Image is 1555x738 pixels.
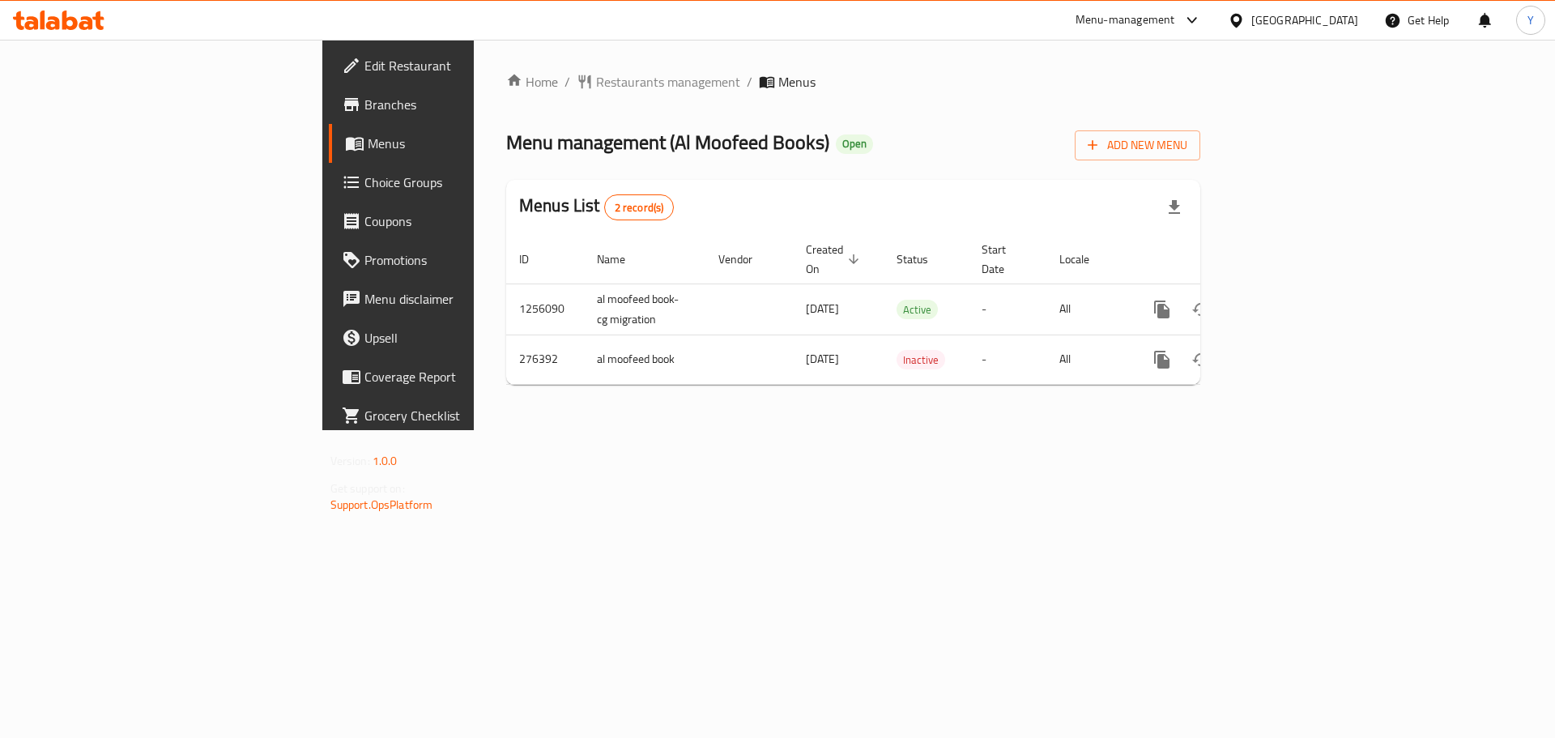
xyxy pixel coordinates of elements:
[1046,284,1130,335] td: All
[364,95,569,114] span: Branches
[597,250,646,269] span: Name
[604,194,675,220] div: Total records count
[1251,11,1358,29] div: [GEOGRAPHIC_DATA]
[329,163,582,202] a: Choice Groups
[330,494,433,515] a: Support.OpsPlatform
[1130,235,1311,284] th: Actions
[1143,290,1182,329] button: more
[329,357,582,396] a: Coverage Report
[1059,250,1110,269] span: Locale
[364,367,569,386] span: Coverage Report
[836,134,873,154] div: Open
[1155,188,1194,227] div: Export file
[1143,340,1182,379] button: more
[330,478,405,499] span: Get support on:
[969,284,1046,335] td: -
[364,211,569,231] span: Coupons
[329,241,582,279] a: Promotions
[364,406,569,425] span: Grocery Checklist
[1088,135,1187,156] span: Add New Menu
[368,134,569,153] span: Menus
[718,250,773,269] span: Vendor
[519,194,674,220] h2: Menus List
[836,137,873,151] span: Open
[1182,290,1221,329] button: Change Status
[897,351,945,369] span: Inactive
[329,279,582,318] a: Menu disclaimer
[1076,11,1175,30] div: Menu-management
[897,301,938,319] span: Active
[519,250,550,269] span: ID
[778,72,816,92] span: Menus
[364,328,569,348] span: Upsell
[584,284,705,335] td: al moofeed book-cg migration
[806,348,839,369] span: [DATE]
[1075,130,1200,160] button: Add New Menu
[1046,335,1130,384] td: All
[969,335,1046,384] td: -
[329,396,582,435] a: Grocery Checklist
[806,240,864,279] span: Created On
[329,46,582,85] a: Edit Restaurant
[605,200,674,215] span: 2 record(s)
[897,350,945,369] div: Inactive
[506,235,1311,385] table: enhanced table
[897,300,938,319] div: Active
[364,56,569,75] span: Edit Restaurant
[577,72,740,92] a: Restaurants management
[364,250,569,270] span: Promotions
[584,335,705,384] td: al moofeed book
[747,72,752,92] li: /
[982,240,1027,279] span: Start Date
[1182,340,1221,379] button: Change Status
[364,173,569,192] span: Choice Groups
[373,450,398,471] span: 1.0.0
[329,202,582,241] a: Coupons
[1527,11,1534,29] span: Y
[329,124,582,163] a: Menus
[506,124,829,160] span: Menu management ( Al Moofeed Books )
[329,318,582,357] a: Upsell
[329,85,582,124] a: Branches
[897,250,949,269] span: Status
[806,298,839,319] span: [DATE]
[506,72,1200,92] nav: breadcrumb
[364,289,569,309] span: Menu disclaimer
[596,72,740,92] span: Restaurants management
[330,450,370,471] span: Version:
